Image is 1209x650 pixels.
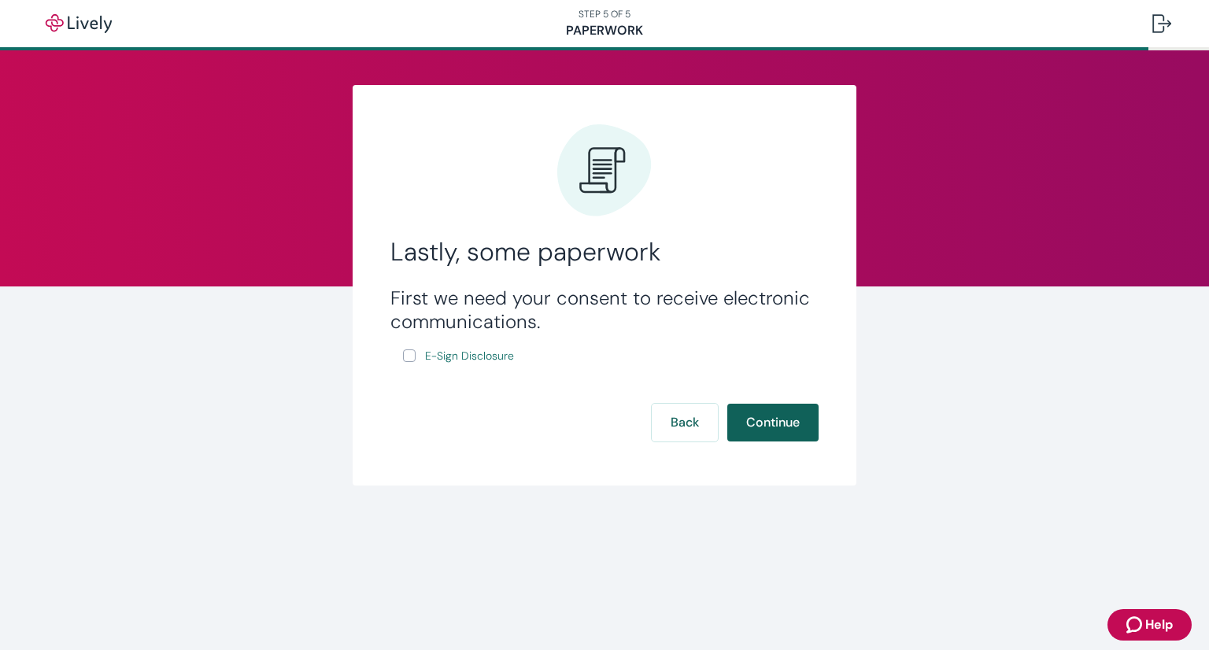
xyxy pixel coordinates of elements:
[390,236,819,268] h2: Lastly, some paperwork
[1140,5,1184,42] button: Log out
[35,14,123,33] img: Lively
[422,346,517,366] a: e-sign disclosure document
[390,286,819,334] h3: First we need your consent to receive electronic communications.
[425,348,514,364] span: E-Sign Disclosure
[1107,609,1192,641] button: Zendesk support iconHelp
[1145,615,1173,634] span: Help
[727,404,819,441] button: Continue
[652,404,718,441] button: Back
[1126,615,1145,634] svg: Zendesk support icon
